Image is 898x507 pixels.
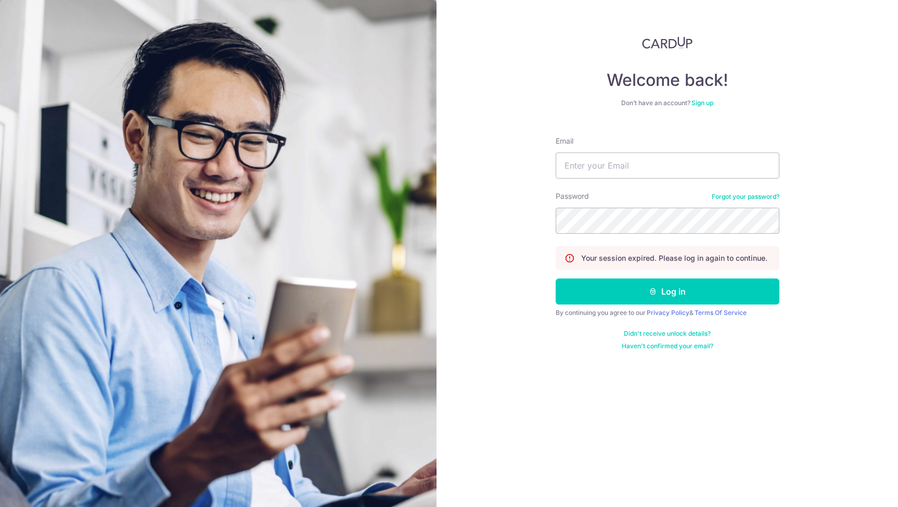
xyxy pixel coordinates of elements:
label: Password [556,191,589,201]
a: Forgot your password? [712,193,779,201]
p: Your session expired. Please log in again to continue. [581,253,767,263]
h4: Welcome back! [556,70,779,91]
a: Privacy Policy [647,309,689,316]
div: By continuing you agree to our & [556,309,779,317]
button: Log in [556,278,779,305]
a: Haven't confirmed your email? [622,342,713,350]
a: Sign up [691,99,713,107]
a: Terms Of Service [695,309,747,316]
a: Didn't receive unlock details? [624,329,711,338]
img: CardUp Logo [642,36,693,49]
label: Email [556,136,573,146]
div: Don’t have an account? [556,99,779,107]
input: Enter your Email [556,153,779,179]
